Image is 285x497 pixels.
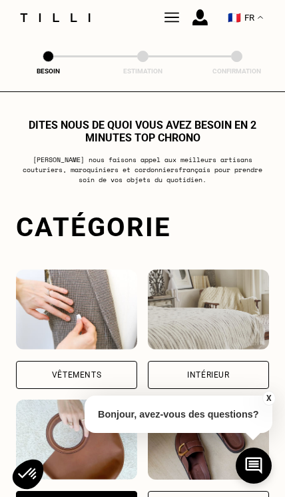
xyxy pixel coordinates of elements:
img: Tilli couturière Paris [164,10,179,25]
button: X [262,391,275,406]
div: Intérieur [187,371,229,379]
div: Estimation [116,67,169,75]
div: Confirmation [210,67,263,75]
button: 🇫🇷 FR [221,5,270,31]
div: Besoin [22,67,75,75]
img: menu déroulant [258,16,263,19]
span: 🇫🇷 [228,11,241,24]
img: Accessoires [16,400,137,480]
p: Bonjour, avez-vous des questions? [85,396,272,433]
div: Catégorie [16,211,269,243]
p: [PERSON_NAME] nous faisons appel aux meilleurs artisans couturiers , maroquiniers et cordonniers ... [16,155,269,185]
img: Vêtements [16,270,137,350]
img: icône connexion [192,9,208,25]
h1: Dites nous de quoi vous avez besoin en 2 minutes top chrono [16,119,269,144]
div: Vêtements [52,371,101,379]
img: Intérieur [148,270,269,350]
img: Logo du service de couturière Tilli [15,13,95,22]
